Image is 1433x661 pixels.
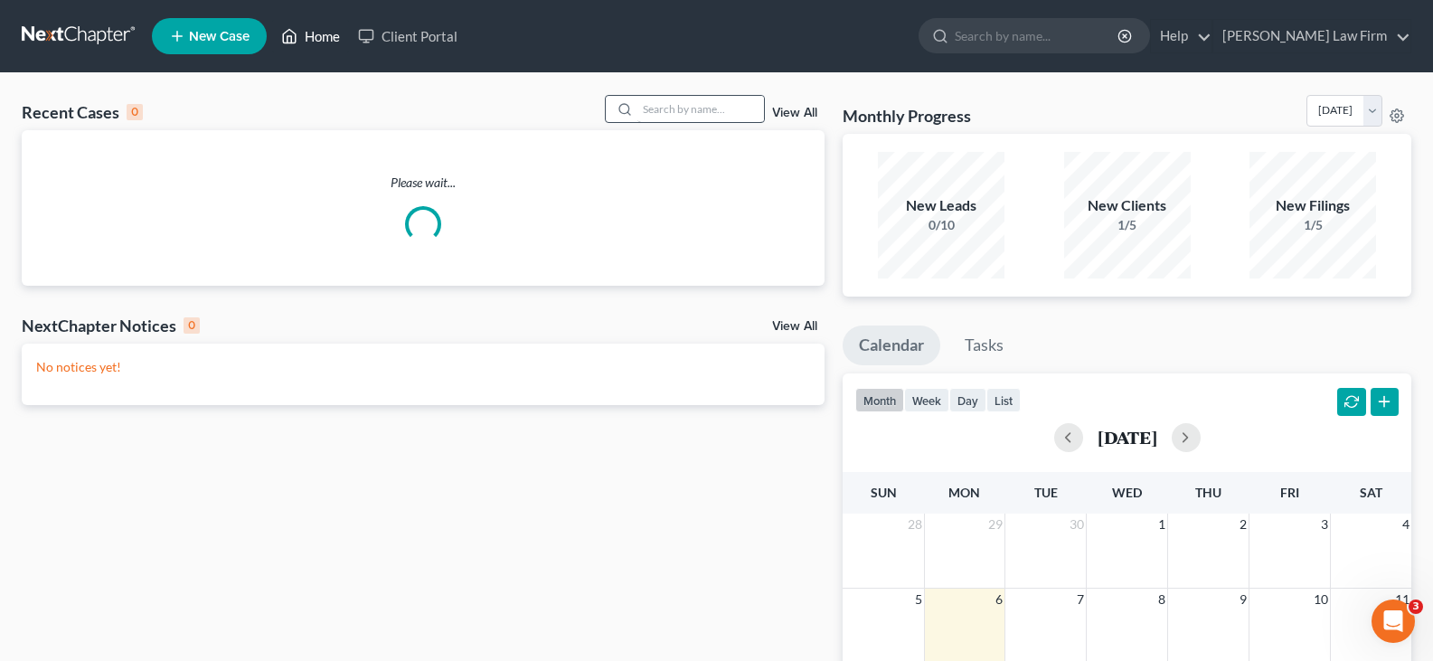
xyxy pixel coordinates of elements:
span: 10 [1312,589,1330,610]
span: Fri [1280,485,1299,500]
input: Search by name... [955,19,1120,52]
div: 0 [184,317,200,334]
input: Search by name... [637,96,764,122]
span: 29 [986,514,1004,535]
a: Help [1151,20,1211,52]
div: 1/5 [1249,216,1376,234]
span: 2 [1238,514,1249,535]
span: 11 [1393,589,1411,610]
div: NextChapter Notices [22,315,200,336]
div: 0/10 [878,216,1004,234]
span: 3 [1409,600,1423,614]
button: day [949,388,986,412]
button: list [986,388,1021,412]
iframe: Intercom live chat [1372,600,1415,643]
a: Calendar [843,326,940,365]
div: 1/5 [1064,216,1191,234]
a: Client Portal [349,20,467,52]
a: View All [772,320,817,333]
h2: [DATE] [1098,428,1157,447]
span: Thu [1195,485,1221,500]
div: New Filings [1249,195,1376,216]
span: Sat [1360,485,1382,500]
div: 0 [127,104,143,120]
a: Tasks [948,326,1020,365]
span: 5 [913,589,924,610]
span: 28 [906,514,924,535]
span: 4 [1400,514,1411,535]
span: 1 [1156,514,1167,535]
span: 9 [1238,589,1249,610]
h3: Monthly Progress [843,105,971,127]
a: [PERSON_NAME] Law Firm [1213,20,1410,52]
div: New Clients [1064,195,1191,216]
span: 7 [1075,589,1086,610]
p: Please wait... [22,174,825,192]
a: View All [772,107,817,119]
span: 6 [994,589,1004,610]
span: Wed [1112,485,1142,500]
button: month [855,388,904,412]
span: 30 [1068,514,1086,535]
span: Tue [1034,485,1058,500]
p: No notices yet! [36,358,810,376]
span: Sun [871,485,897,500]
div: Recent Cases [22,101,143,123]
a: Home [272,20,349,52]
span: 8 [1156,589,1167,610]
span: 3 [1319,514,1330,535]
div: New Leads [878,195,1004,216]
span: New Case [189,30,250,43]
button: week [904,388,949,412]
span: Mon [948,485,980,500]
